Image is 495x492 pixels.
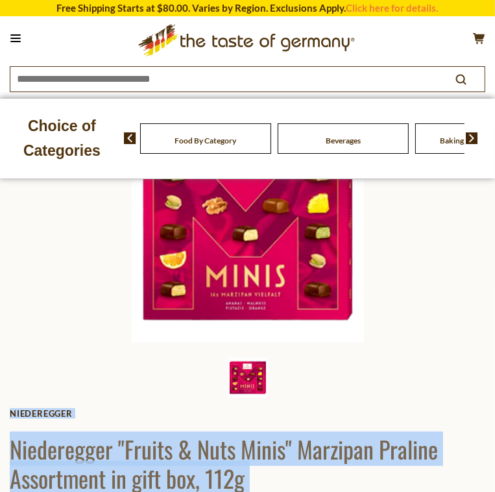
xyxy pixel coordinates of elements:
[326,136,361,145] a: Beverages
[466,132,478,144] img: next arrow
[346,2,439,14] a: Click here for details.
[228,358,268,398] img: Niederegger "Fruits & Nuts Minis" Marzipan Praline Assortment in gift box, 112g
[124,132,136,144] img: previous arrow
[175,136,236,145] a: Food By Category
[132,110,364,343] img: Niederegger "Fruits & Nuts Minis" Marzipan Praline Assortment in gift box, 112g
[10,408,485,419] a: Niederegger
